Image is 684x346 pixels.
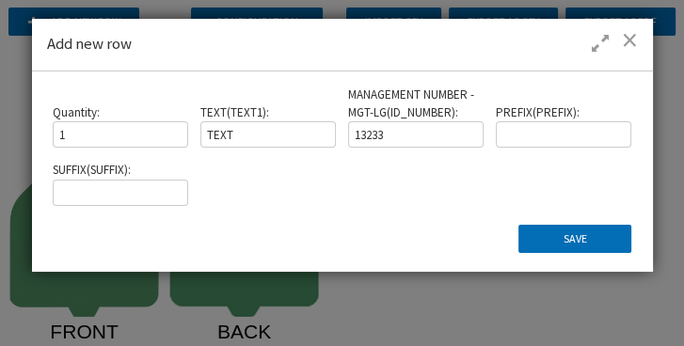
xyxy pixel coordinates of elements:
div: MANAGEMENT NUMBER - MGT-LG ( ID_NUMBER ) : [348,86,484,148]
button: Save [518,225,631,253]
div: TEXT ( TEXT1 ) : [200,104,336,149]
div: PREFIX ( PREFIX ) : [496,104,631,149]
div: Add new row [32,19,653,71]
div: Quantity : [53,104,188,149]
div: SUFFIX ( SUFFIX ) : [53,162,188,206]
